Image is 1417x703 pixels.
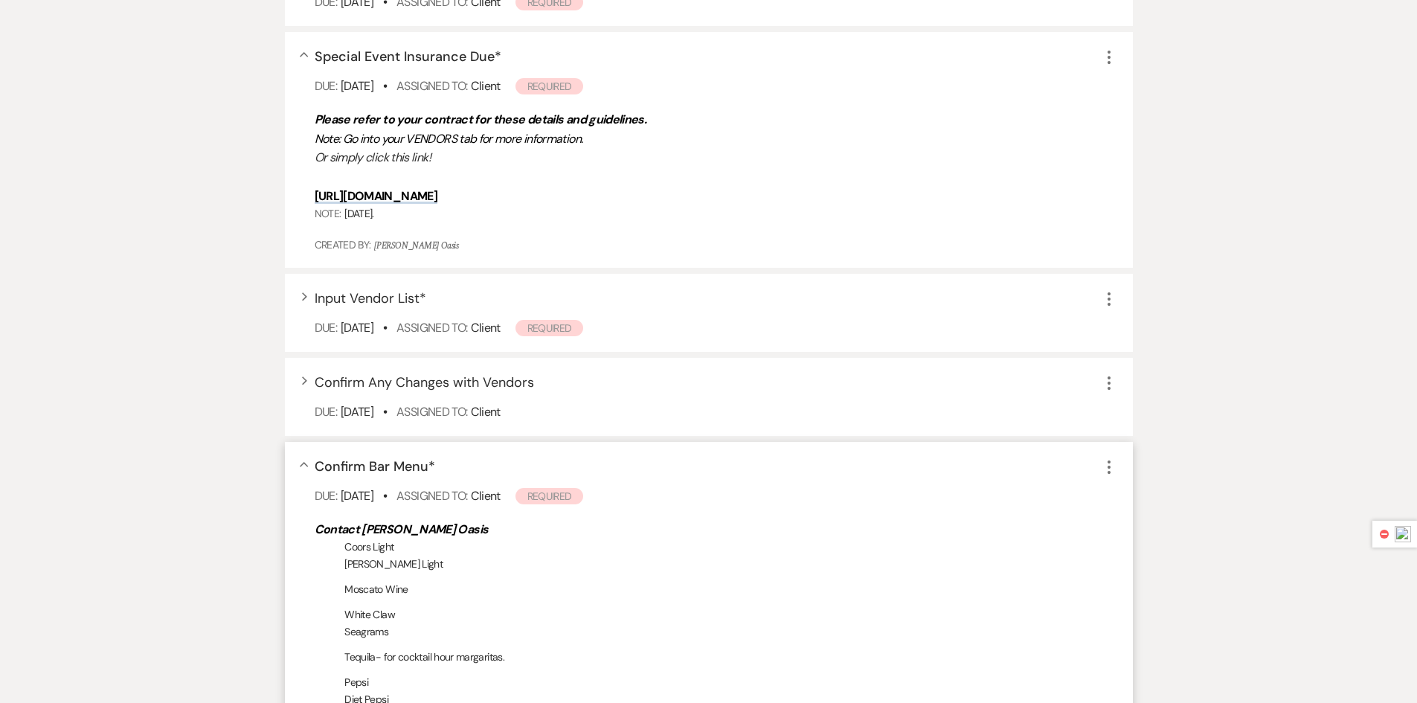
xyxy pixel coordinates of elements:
span: Confirm Bar Menu * [315,458,435,475]
span: Due: [315,78,337,94]
span: Assigned To: [396,404,467,420]
span: Confirm Any Changes with Vendors [315,373,534,391]
span: [DATE] [341,320,373,336]
span: Created By: [315,238,371,251]
button: Confirm Bar Menu* [315,460,435,473]
span: Client [471,320,500,336]
b: • [383,320,387,336]
span: Special Event Insurance Due * [315,48,501,65]
span: Input Vendor List * [315,289,426,307]
a: [URL][DOMAIN_NAME] [315,188,437,204]
button: Special Event Insurance Due* [315,50,501,63]
p: White Claw Seagrams [344,606,504,640]
b: • [383,488,387,504]
span: Assigned To: [396,488,467,504]
b: • [383,404,387,420]
p: Or simply click this link! [315,148,1118,167]
p: Tequila- for cocktail hour margaritas. [344,649,504,665]
span: Required [515,320,584,336]
span: Client [471,488,500,504]
span: Required [515,78,584,94]
strong: Contact [PERSON_NAME] Oasis [315,521,489,537]
button: Confirm Any Changes with Vendors [315,376,534,389]
p: [DATE]. [344,205,374,222]
span: Client [471,404,500,420]
span: Assigned To: [396,78,467,94]
span: Client [471,78,500,94]
p: Moscato Wine [344,581,504,597]
span: [DATE] [341,488,373,504]
span: Due: [315,320,337,336]
em: Note: Go into your VENDORS tab for more information. [315,131,583,147]
button: Input Vendor List* [315,292,426,305]
span: Due: [315,404,337,420]
span: [DATE] [341,404,373,420]
span: [DATE] [341,78,373,94]
b: • [383,78,387,94]
p: Coors Light [PERSON_NAME] Light [344,539,504,572]
span: Due: [315,488,337,504]
span: [PERSON_NAME] Oasis [374,239,458,253]
strong: Please refer to your contract for these details and guidelines. [315,112,647,127]
span: Required [515,488,584,504]
span: Assigned To: [396,320,467,336]
span: Note: [315,207,341,220]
